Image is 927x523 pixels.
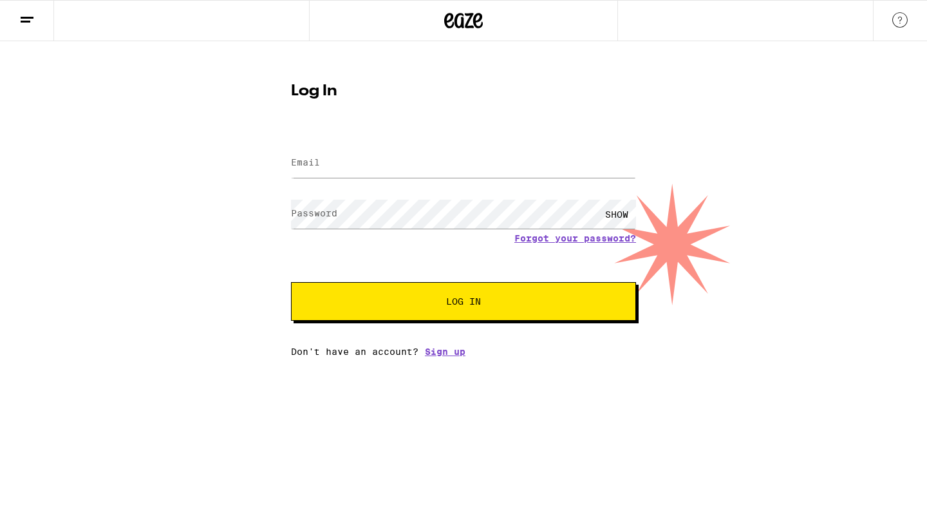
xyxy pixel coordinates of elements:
[291,282,636,321] button: Log In
[291,347,636,357] div: Don't have an account?
[291,208,337,218] label: Password
[425,347,465,357] a: Sign up
[514,233,636,243] a: Forgot your password?
[597,200,636,229] div: SHOW
[291,149,636,178] input: Email
[291,157,320,167] label: Email
[446,297,481,306] span: Log In
[291,84,636,99] h1: Log In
